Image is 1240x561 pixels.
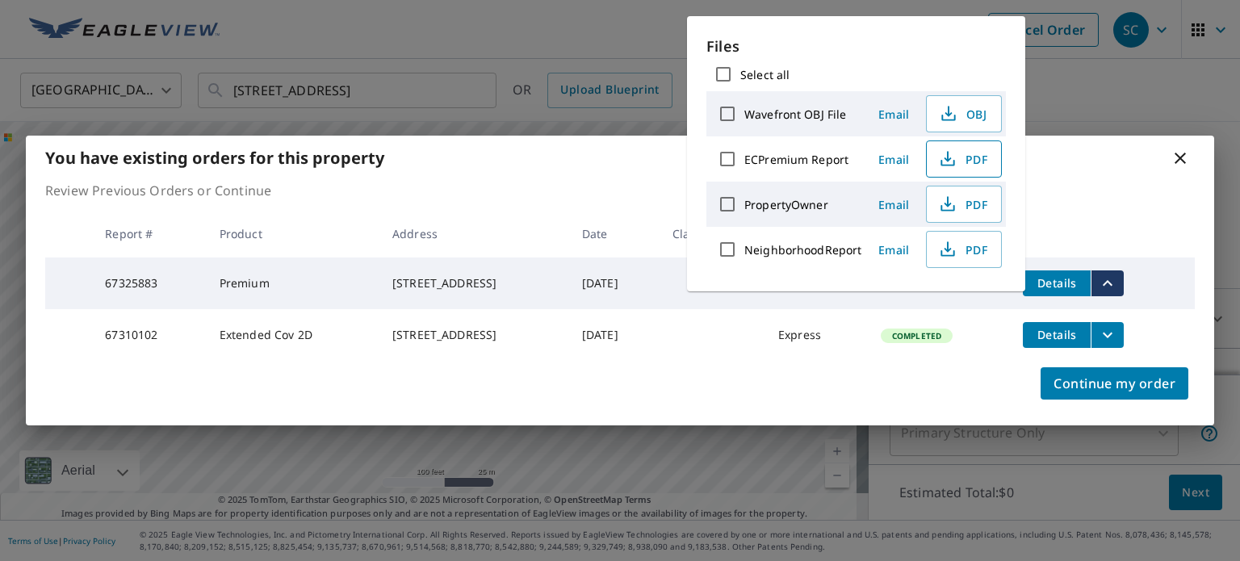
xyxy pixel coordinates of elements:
[868,102,920,127] button: Email
[569,257,660,309] td: [DATE]
[874,197,913,212] span: Email
[926,95,1002,132] button: OBJ
[868,192,920,217] button: Email
[660,210,765,257] th: Claim ID
[874,107,913,122] span: Email
[392,275,556,291] div: [STREET_ADDRESS]
[926,140,1002,178] button: PDF
[1023,322,1091,348] button: detailsBtn-67310102
[207,309,379,361] td: Extended Cov 2D
[926,231,1002,268] button: PDF
[706,36,1006,57] p: Files
[207,257,379,309] td: Premium
[936,149,988,169] span: PDF
[1033,327,1081,342] span: Details
[868,147,920,172] button: Email
[744,107,846,122] label: Wavefront OBJ File
[744,197,828,212] label: PropertyOwner
[874,152,913,167] span: Email
[936,240,988,259] span: PDF
[1054,372,1175,395] span: Continue my order
[744,152,848,167] label: ECPremium Report
[92,257,206,309] td: 67325883
[882,330,951,341] span: Completed
[765,309,868,361] td: Express
[868,237,920,262] button: Email
[740,67,790,82] label: Select all
[569,309,660,361] td: [DATE]
[1023,270,1091,296] button: detailsBtn-67325883
[1033,275,1081,291] span: Details
[1041,367,1188,400] button: Continue my order
[1091,322,1124,348] button: filesDropdownBtn-67310102
[92,309,206,361] td: 67310102
[926,186,1002,223] button: PDF
[936,195,988,214] span: PDF
[379,210,569,257] th: Address
[45,147,384,169] b: You have existing orders for this property
[392,327,556,343] div: [STREET_ADDRESS]
[45,181,1195,200] p: Review Previous Orders or Continue
[92,210,206,257] th: Report #
[874,242,913,257] span: Email
[207,210,379,257] th: Product
[1091,270,1124,296] button: filesDropdownBtn-67325883
[569,210,660,257] th: Date
[744,242,861,257] label: NeighborhoodReport
[936,104,988,124] span: OBJ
